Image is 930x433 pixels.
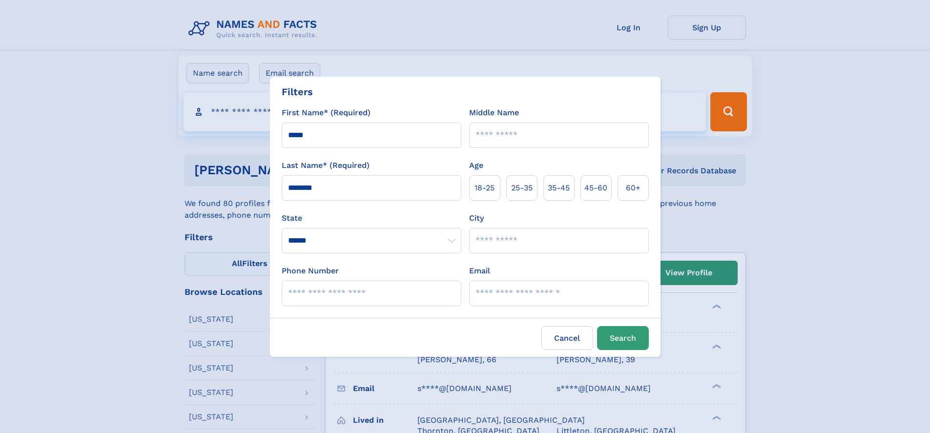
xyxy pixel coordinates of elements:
[282,107,371,119] label: First Name* (Required)
[469,265,490,277] label: Email
[469,160,483,171] label: Age
[626,182,641,194] span: 60+
[548,182,570,194] span: 35‑45
[282,160,370,171] label: Last Name* (Required)
[282,84,313,99] div: Filters
[475,182,495,194] span: 18‑25
[282,212,461,224] label: State
[469,212,484,224] label: City
[282,265,339,277] label: Phone Number
[584,182,607,194] span: 45‑60
[511,182,533,194] span: 25‑35
[469,107,519,119] label: Middle Name
[597,326,649,350] button: Search
[541,326,593,350] label: Cancel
